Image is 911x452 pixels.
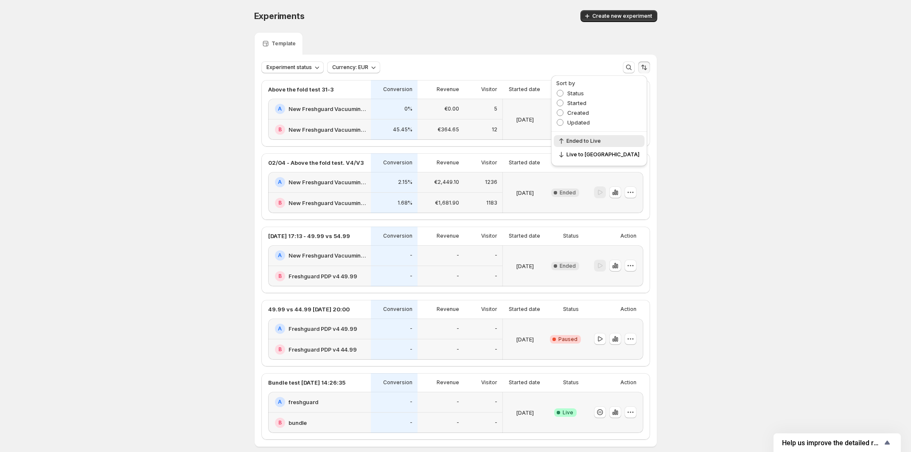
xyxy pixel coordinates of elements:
[410,346,412,353] p: -
[289,178,366,186] h2: New Freshguard Vacuuming set PDP v4
[437,126,459,133] p: €364.65
[509,233,540,239] p: Started date
[410,325,412,332] p: -
[554,135,645,147] button: Ended to Live
[563,379,579,386] p: Status
[393,126,412,133] p: 45.45%
[278,325,282,332] h2: A
[495,346,497,353] p: -
[592,13,652,19] span: Create new experiment
[516,189,534,197] p: [DATE]
[289,105,366,113] h2: New Freshguard Vacuuming set PDP v3
[332,64,368,71] span: Currency: EUR
[516,335,534,344] p: [DATE]
[444,105,459,112] p: €0.00
[278,179,282,186] h2: A
[457,346,459,353] p: -
[509,86,540,93] p: Started date
[560,263,576,269] span: Ended
[437,233,459,239] p: Revenue
[516,262,534,270] p: [DATE]
[457,252,459,259] p: -
[278,252,282,259] h2: A
[289,398,318,406] h2: freshguard
[620,379,636,386] p: Action
[495,325,497,332] p: -
[383,233,412,239] p: Conversion
[481,306,497,313] p: Visitor
[638,61,650,73] button: Sort the results
[494,105,497,112] p: 5
[278,105,282,112] h2: A
[481,86,497,93] p: Visitor
[268,232,350,240] p: [DATE] 17:13 - 49.99 vs 54.99
[509,159,540,166] p: Started date
[383,86,412,93] p: Conversion
[289,125,366,134] h2: New Freshguard Vacuuming set PDP v4
[563,233,579,239] p: Status
[289,419,307,427] h2: bundle
[495,273,497,280] p: -
[278,399,282,405] h2: A
[567,119,590,126] span: Updated
[398,179,412,186] p: 2.15%
[437,86,459,93] p: Revenue
[509,379,540,386] p: Started date
[485,179,497,186] p: 1236
[437,379,459,386] p: Revenue
[566,138,639,144] span: Ended to Live
[580,10,657,22] button: Create new experiment
[567,90,584,97] span: Status
[495,419,497,426] p: -
[289,251,366,260] h2: New Freshguard Vacuuming set PDP v4
[481,159,497,166] p: Visitor
[278,273,282,280] h2: B
[289,272,357,280] h2: Freshguard PDP v4 49.99
[398,200,412,206] p: 1.68%
[516,408,534,417] p: [DATE]
[558,336,577,343] span: Paused
[437,159,459,166] p: Revenue
[266,64,312,71] span: Experiment status
[566,151,639,158] span: Live to [GEOGRAPHIC_DATA]
[278,126,282,133] h2: B
[509,306,540,313] p: Started date
[486,200,497,206] p: 1183
[261,61,324,73] button: Experiment status
[437,306,459,313] p: Revenue
[481,379,497,386] p: Visitor
[410,273,412,280] p: -
[268,305,350,313] p: 49.99 vs 44.99 [DATE] 20:00
[383,379,412,386] p: Conversion
[410,419,412,426] p: -
[404,105,412,112] p: 0%
[289,345,357,354] h2: Freshguard PDP v4 44.99
[554,149,645,161] button: Live to [GEOGRAPHIC_DATA]
[268,158,364,167] p: 02/04 - Above the fold test. V4/V3
[620,306,636,313] p: Action
[567,109,589,116] span: Created
[278,200,282,206] h2: B
[383,306,412,313] p: Conversion
[457,273,459,280] p: -
[254,11,305,21] span: Experiments
[556,80,575,86] span: Sort by
[495,399,497,405] p: -
[457,399,459,405] p: -
[289,324,357,333] h2: Freshguard PDP v4 49.99
[268,378,345,387] p: Bundle test [DATE] 14:26:35
[492,126,497,133] p: 12
[481,233,497,239] p: Visitor
[495,252,497,259] p: -
[410,399,412,405] p: -
[435,200,459,206] p: €1,681.90
[457,325,459,332] p: -
[563,306,579,313] p: Status
[289,199,366,207] h2: New Freshguard Vacuuming set PDP v3
[563,409,573,416] span: Live
[383,159,412,166] p: Conversion
[410,252,412,259] p: -
[278,346,282,353] h2: B
[782,439,882,447] span: Help us improve the detailed report for A/B campaigns
[567,100,586,106] span: Started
